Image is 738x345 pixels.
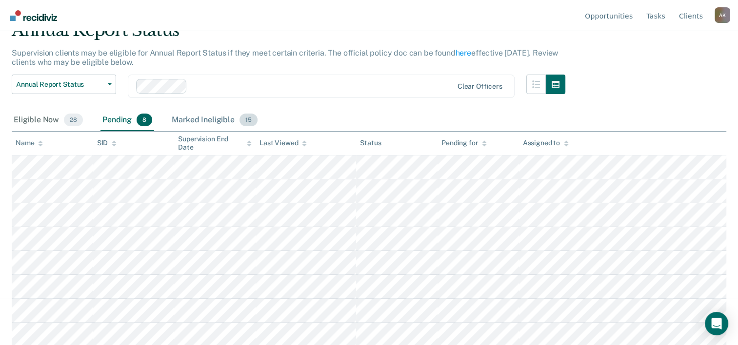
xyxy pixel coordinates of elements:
[12,75,116,94] button: Annual Report Status
[705,312,728,335] div: Open Intercom Messenger
[12,110,85,131] div: Eligible Now28
[360,139,381,147] div: Status
[10,10,57,21] img: Recidiviz
[97,139,117,147] div: SID
[259,139,307,147] div: Last Viewed
[170,110,259,131] div: Marked Ineligible15
[64,114,83,126] span: 28
[715,7,730,23] button: Profile dropdown button
[523,139,569,147] div: Assigned to
[458,82,502,91] div: Clear officers
[178,135,252,152] div: Supervision End Date
[100,110,154,131] div: Pending8
[12,48,558,67] p: Supervision clients may be eligible for Annual Report Status if they meet certain criteria. The o...
[12,20,565,48] div: Annual Report Status
[137,114,152,126] span: 8
[16,139,43,147] div: Name
[239,114,258,126] span: 15
[16,80,104,89] span: Annual Report Status
[715,7,730,23] div: A K
[456,48,471,57] a: here
[441,139,487,147] div: Pending for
